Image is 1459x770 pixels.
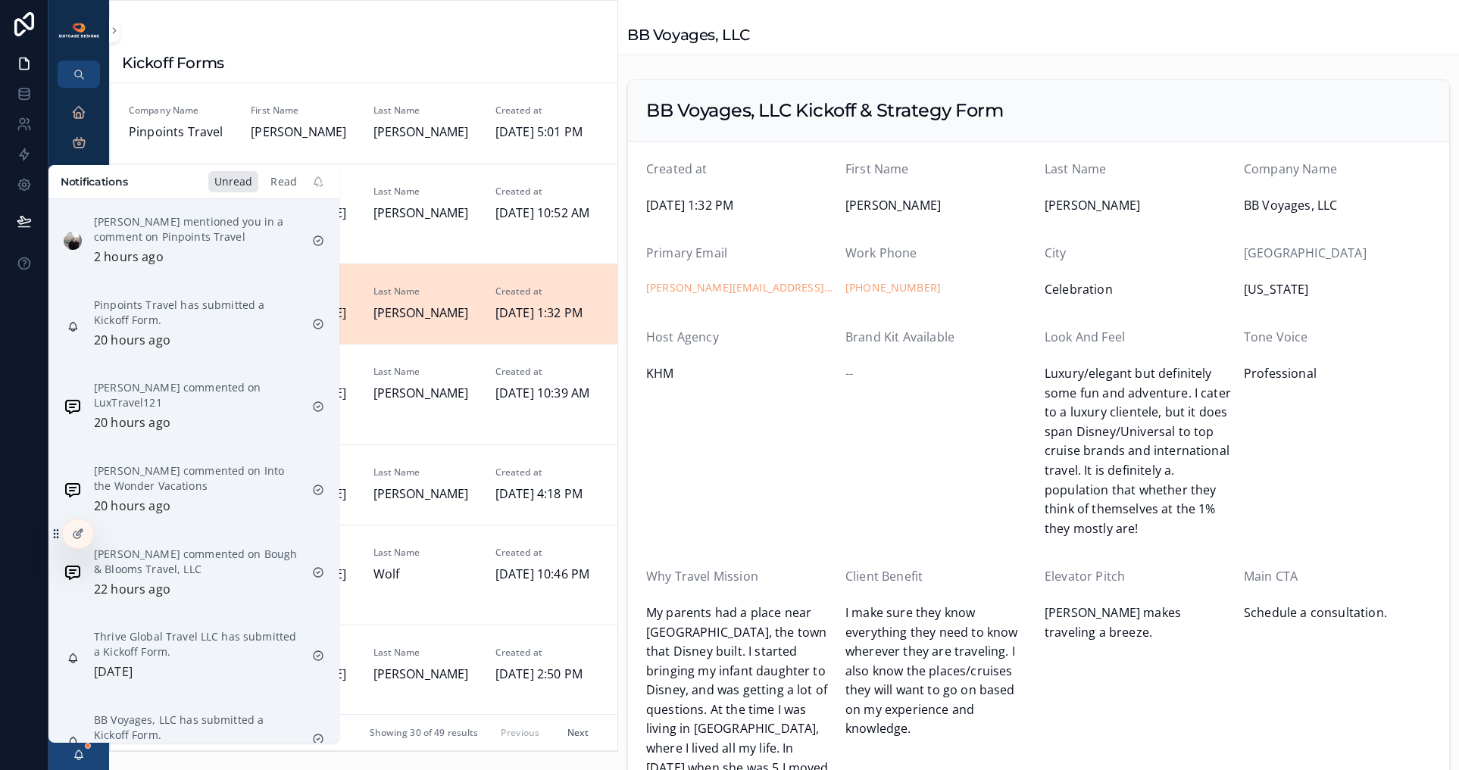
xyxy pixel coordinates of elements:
span: Last Name [373,104,477,117]
span: Last Name [373,466,477,479]
div: Unread [208,171,259,192]
span: [PERSON_NAME] [373,485,477,504]
span: -- [845,364,853,384]
img: App logo [58,22,100,39]
p: 20 hours ago [94,497,170,516]
span: [PERSON_NAME] [251,123,355,142]
span: [DATE] 1:32 PM [646,196,833,216]
a: Company NameWanderWolf TravelFirst Name[PERSON_NAME]Last NameWolfCreated at[DATE] 10:46 PM [111,525,617,625]
span: Professional [1244,364,1431,384]
img: Notification icon [64,232,82,250]
span: Created at [495,547,599,559]
span: Company Name [1244,161,1337,177]
span: Last Name [373,366,477,378]
span: Company Name [129,104,233,117]
span: Celebration [1045,280,1232,300]
a: Company NamePinpoints TravelFirst Name[PERSON_NAME]Last Name[PERSON_NAME]Created at[DATE] 5:01 PM [111,83,617,164]
p: [PERSON_NAME] commented on LuxTravel121 [94,380,300,410]
span: Created at [495,647,599,659]
p: Pinpoints Travel has submitted a Kickoff Form. [94,298,300,328]
img: Notification icon [64,563,82,581]
p: Thrive Global Travel LLC has submitted a Kickoff Form. [94,629,300,659]
div: Read [264,171,303,192]
span: Last Name [373,285,477,298]
span: Created at [495,285,599,298]
p: BB Voyages, LLC has submitted a Kickoff Form. [94,712,300,743]
img: Notification icon [64,397,82,416]
span: Luxury/elegant but definitely some fun and adventure. I cater to a luxury clientele, but it does ... [1045,364,1232,538]
p: [PERSON_NAME] commented on Bough & Blooms Travel, LLC [94,547,300,577]
span: [DATE] 4:18 PM [495,485,599,504]
span: First Name [251,104,355,117]
span: [PERSON_NAME] makes traveling a breeze. [1045,603,1232,642]
span: Last Name [373,185,477,198]
a: [PERSON_NAME][EMAIL_ADDRESS][DOMAIN_NAME] [646,280,833,295]
h1: BB Voyages, LLC [627,24,750,45]
p: 2 hours ago [94,248,164,267]
img: Notification icon [64,481,82,499]
span: Primary Email [646,245,727,261]
span: [PERSON_NAME] [373,384,477,404]
a: Company NameTopos TravelsFirst Name[PERSON_NAME]Last Name[PERSON_NAME]Created at[DATE] 4:18 PM [111,444,617,525]
span: [DATE] 10:46 PM [495,565,599,585]
p: 20 hours ago [94,413,170,433]
p: [DATE] [94,662,133,682]
button: Next [557,721,599,744]
span: Why Travel Mission [646,568,758,585]
div: scrollable content [48,88,109,388]
span: I make sure they know everything they need to know wherever they are traveling. I also know the p... [845,603,1033,739]
span: Look And Feel [1045,329,1125,345]
span: Elevator Pitch [1045,568,1125,585]
span: Created at [495,466,599,479]
span: KHM [646,364,833,384]
span: [PERSON_NAME] [373,204,477,223]
span: Created at [495,366,599,378]
span: First Name [845,161,909,177]
h2: BB Voyages, LLC Kickoff & Strategy Form [646,98,1003,123]
span: Client Benefit [845,568,923,585]
span: Created at [646,161,708,177]
span: Pinpoints Travel [129,123,233,142]
span: Wolf [373,565,477,585]
p: 20 hours ago [94,331,170,351]
span: Tone Voice [1244,329,1308,345]
p: 22 hours ago [94,580,170,600]
span: [DATE] 5:01 PM [495,123,599,142]
span: Schedule a consultation. [1244,603,1431,623]
span: Showing 30 of 49 results [370,727,479,739]
span: [PERSON_NAME] [373,665,477,684]
a: Company NameWander Travel BoutiqueFirst Name[PERSON_NAME]Last Name[PERSON_NAME]Created at[DATE] 1... [111,344,617,444]
span: [DATE] 10:52 AM [495,204,599,223]
span: Last Name [1045,161,1106,177]
span: [PERSON_NAME] [845,196,1033,216]
span: [PERSON_NAME] [373,304,477,323]
span: City [1045,245,1067,261]
span: [DATE] 1:32 PM [495,304,599,323]
h1: Kickoff Forms [122,52,224,73]
span: Created at [495,104,599,117]
span: [GEOGRAPHIC_DATA] [1244,245,1367,261]
a: Company NameLive Like Yolo Travel LLCFirst Name[PERSON_NAME]Last Name[PERSON_NAME]Created at[DATE... [111,625,617,725]
span: [US_STATE] [1244,280,1431,300]
span: [DATE] 10:39 AM [495,384,599,404]
span: [DATE] 2:50 PM [495,665,599,684]
span: Work Phone [845,245,917,261]
span: Host Agency [646,329,719,345]
span: Created at [495,185,599,198]
a: Company NameThrive Global Travel LLCFirst Name[PERSON_NAME]Last Name[PERSON_NAME]Created at[DATE]... [111,164,617,263]
a: [PHONE_NUMBER] [845,280,941,295]
a: Company NameBB Voyages, LLCFirst Name[PERSON_NAME]Last Name[PERSON_NAME]Created at[DATE] 1:32 PM [111,263,617,344]
span: Last Name [373,647,477,659]
span: Last Name [373,547,477,559]
span: [PERSON_NAME] [373,123,477,142]
span: Brand Kit Available [845,329,954,345]
span: BB Voyages, LLC [1244,196,1431,216]
span: [PERSON_NAME] [1045,196,1232,216]
p: [PERSON_NAME] commented on Into the Wonder Vacations [94,463,300,494]
h1: Notifications [61,174,127,189]
p: [PERSON_NAME] mentioned you in a comment on Pinpoints Travel [94,214,300,245]
span: Main CTA [1244,568,1298,585]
